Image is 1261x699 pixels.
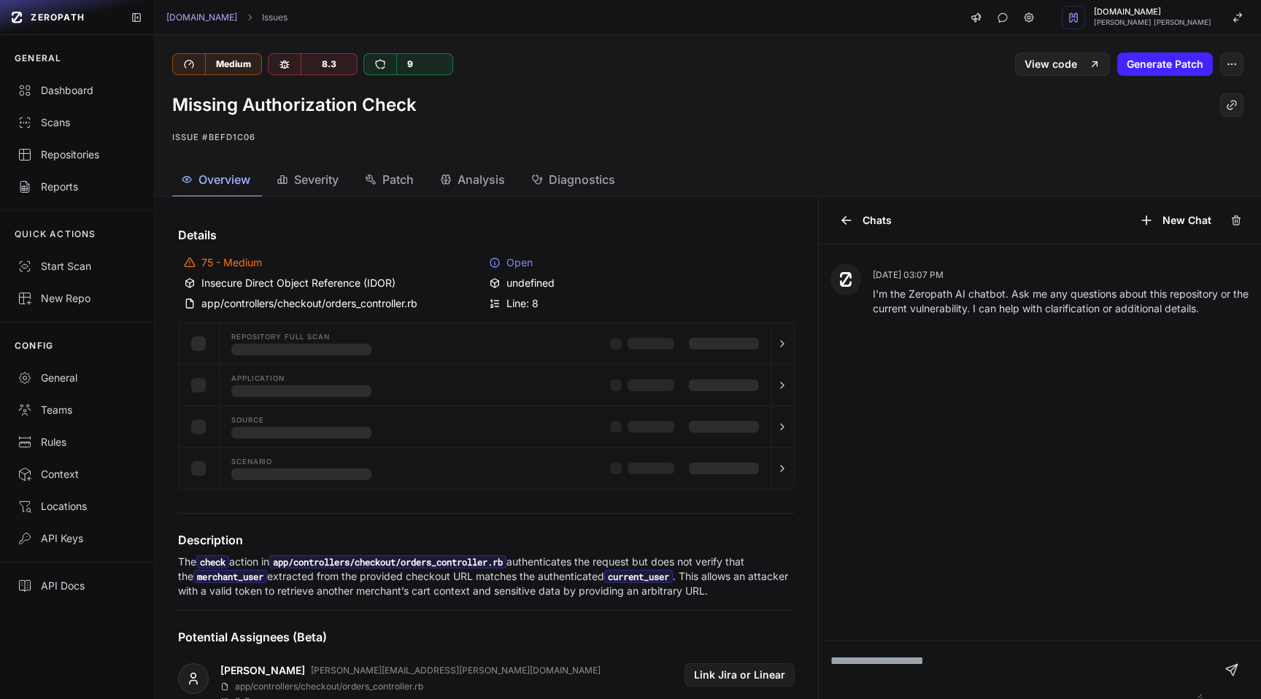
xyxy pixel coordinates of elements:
[205,54,261,74] div: Medium
[179,323,794,364] button: Repository Full scan
[235,681,423,692] p: app/controllers/checkout/orders_controller.rb
[269,555,506,568] code: app/controllers/checkout/orders_controller.rb
[15,340,53,352] p: CONFIG
[18,371,136,385] div: General
[198,171,250,188] span: Overview
[294,171,339,188] span: Severity
[178,226,795,244] h4: Details
[489,296,789,311] div: Line: 8
[18,83,136,98] div: Dashboard
[18,259,136,274] div: Start Scan
[604,570,673,583] code: current_user
[873,287,1249,316] p: I'm the Zeropath AI chatbot. Ask me any questions about this repository or the current vulnerabil...
[396,54,423,74] div: 9
[231,333,330,341] span: Repository Full scan
[18,467,136,482] div: Context
[166,12,237,23] a: [DOMAIN_NAME]
[184,296,484,311] div: app/controllers/checkout/orders_controller.rb
[262,12,288,23] a: Issues
[196,555,229,568] code: check
[18,499,136,514] div: Locations
[382,171,414,188] span: Patch
[179,406,794,447] button: Source
[18,435,136,449] div: Rules
[6,6,119,29] a: ZEROPATH
[18,579,136,593] div: API Docs
[15,53,61,64] p: GENERAL
[231,417,264,424] span: Source
[220,663,305,678] a: [PERSON_NAME]
[685,663,795,687] button: Link Jira or Linear
[489,276,789,290] div: undefined
[18,147,136,162] div: Repositories
[489,255,789,270] div: Open
[830,209,901,232] button: Chats
[301,54,357,74] div: 8.3
[549,171,615,188] span: Diagnostics
[166,12,288,23] nav: breadcrumb
[178,531,795,549] h4: Description
[31,12,85,23] span: ZEROPATH
[231,458,273,466] span: Scenario
[178,555,795,598] p: The action in authenticates the request but does not verify that the extracted from the provided ...
[18,403,136,417] div: Teams
[193,570,267,583] code: merchant_user
[1015,53,1110,76] a: View code
[244,12,255,23] svg: chevron right,
[839,272,852,287] img: Zeropath AI
[178,628,795,646] h4: Potential Assignees (Beta)
[18,291,136,306] div: New Repo
[873,269,1249,281] p: [DATE] 03:07 PM
[179,448,794,489] button: Scenario
[1094,19,1211,26] span: [PERSON_NAME] [PERSON_NAME]
[184,276,484,290] div: Insecure Direct Object Reference (IDOR)
[172,128,1243,146] p: Issue #befd1c06
[1117,53,1213,76] button: Generate Patch
[15,228,96,240] p: QUICK ACTIONS
[18,531,136,546] div: API Keys
[458,171,505,188] span: Analysis
[311,665,601,676] p: [PERSON_NAME][EMAIL_ADDRESS][PERSON_NAME][DOMAIN_NAME]
[1094,8,1211,16] span: [DOMAIN_NAME]
[18,179,136,194] div: Reports
[179,365,794,406] button: Application
[18,115,136,130] div: Scans
[231,375,285,382] span: Application
[1130,209,1220,232] button: New Chat
[184,255,484,270] div: 75 - Medium
[172,93,417,117] h1: Missing Authorization Check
